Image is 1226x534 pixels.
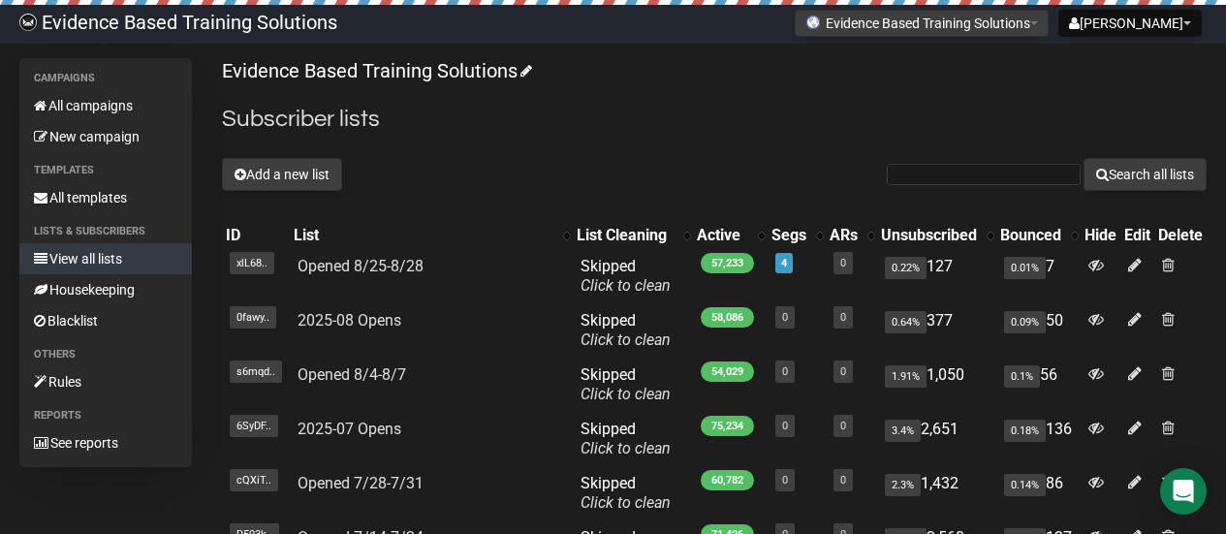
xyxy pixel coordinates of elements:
li: Templates [19,159,192,182]
li: Others [19,343,192,366]
a: 0 [840,474,846,487]
td: 2,651 [877,412,996,466]
th: List Cleaning: No sort applied, activate to apply an ascending sort [573,222,693,249]
span: 54,029 [701,361,754,382]
span: 0.64% [885,311,927,333]
span: Skipped [581,420,671,457]
a: 4 [781,257,787,269]
th: Edit: No sort applied, sorting is disabled [1120,222,1154,249]
td: 7 [996,249,1081,303]
td: 127 [877,249,996,303]
td: 1,432 [877,466,996,520]
li: Lists & subscribers [19,220,192,243]
a: New campaign [19,121,192,152]
img: 6a635aadd5b086599a41eda90e0773ac [19,14,37,31]
span: 57,233 [701,253,754,273]
td: 86 [996,466,1081,520]
div: List Cleaning [577,226,674,245]
span: 0.18% [1004,420,1046,442]
div: Edit [1124,226,1150,245]
th: Segs: No sort applied, activate to apply an ascending sort [768,222,826,249]
a: 0 [840,311,846,324]
span: 0.14% [1004,474,1046,496]
span: cQXiT.. [230,469,278,491]
button: Add a new list [222,158,342,191]
th: Active: No sort applied, activate to apply an ascending sort [693,222,768,249]
span: s6mqd.. [230,361,282,383]
a: Blacklist [19,305,192,336]
div: Segs [771,226,806,245]
th: Bounced: No sort applied, activate to apply an ascending sort [996,222,1081,249]
h2: Subscriber lists [222,102,1207,137]
div: Delete [1158,226,1203,245]
div: Open Intercom Messenger [1160,468,1207,515]
a: 0 [782,311,788,324]
th: ARs: No sort applied, activate to apply an ascending sort [826,222,877,249]
span: Skipped [581,257,671,295]
div: Unsubscribed [881,226,977,245]
li: Reports [19,404,192,427]
td: 1,050 [877,358,996,412]
img: favicons [805,15,821,30]
th: Unsubscribed: No sort applied, activate to apply an ascending sort [877,222,996,249]
a: 2025-08 Opens [298,311,401,330]
td: 136 [996,412,1081,466]
span: 1.91% [885,365,927,388]
a: Opened 8/4-8/7 [298,365,406,384]
div: Bounced [1000,226,1061,245]
a: 0 [782,420,788,432]
button: Evidence Based Training Solutions [795,10,1049,37]
span: Skipped [581,474,671,512]
a: Click to clean [581,385,671,403]
th: Hide: No sort applied, sorting is disabled [1081,222,1120,249]
td: 56 [996,358,1081,412]
span: 58,086 [701,307,754,328]
span: 0.22% [885,257,927,279]
span: 2.3% [885,474,921,496]
a: Click to clean [581,493,671,512]
a: 2025-07 Opens [298,420,401,438]
a: 0 [840,365,846,378]
span: Skipped [581,365,671,403]
th: Delete: No sort applied, sorting is disabled [1154,222,1207,249]
span: 0.01% [1004,257,1046,279]
a: Click to clean [581,330,671,349]
button: Search all lists [1084,158,1207,191]
span: xlL68.. [230,252,274,274]
a: All templates [19,182,192,213]
a: 0 [840,257,846,269]
th: List: No sort applied, activate to apply an ascending sort [290,222,573,249]
span: 0fawy.. [230,306,276,329]
span: 75,234 [701,416,754,436]
a: Evidence Based Training Solutions [222,59,529,82]
div: List [294,226,553,245]
div: ARs [830,226,858,245]
button: [PERSON_NAME] [1058,10,1202,37]
span: 3.4% [885,420,921,442]
td: 377 [877,303,996,358]
td: 50 [996,303,1081,358]
div: Active [697,226,748,245]
a: Opened 8/25-8/28 [298,257,424,275]
a: See reports [19,427,192,458]
span: 60,782 [701,470,754,490]
span: 0.09% [1004,311,1046,333]
span: 6SyDF.. [230,415,278,437]
div: Hide [1085,226,1116,245]
th: ID: No sort applied, sorting is disabled [222,222,290,249]
a: Opened 7/28-7/31 [298,474,424,492]
a: Click to clean [581,276,671,295]
a: 0 [782,474,788,487]
span: Skipped [581,311,671,349]
a: Click to clean [581,439,671,457]
li: Campaigns [19,67,192,90]
a: 0 [782,365,788,378]
div: ID [226,226,286,245]
a: View all lists [19,243,192,274]
a: Rules [19,366,192,397]
a: All campaigns [19,90,192,121]
a: Housekeeping [19,274,192,305]
a: 0 [840,420,846,432]
span: 0.1% [1004,365,1040,388]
